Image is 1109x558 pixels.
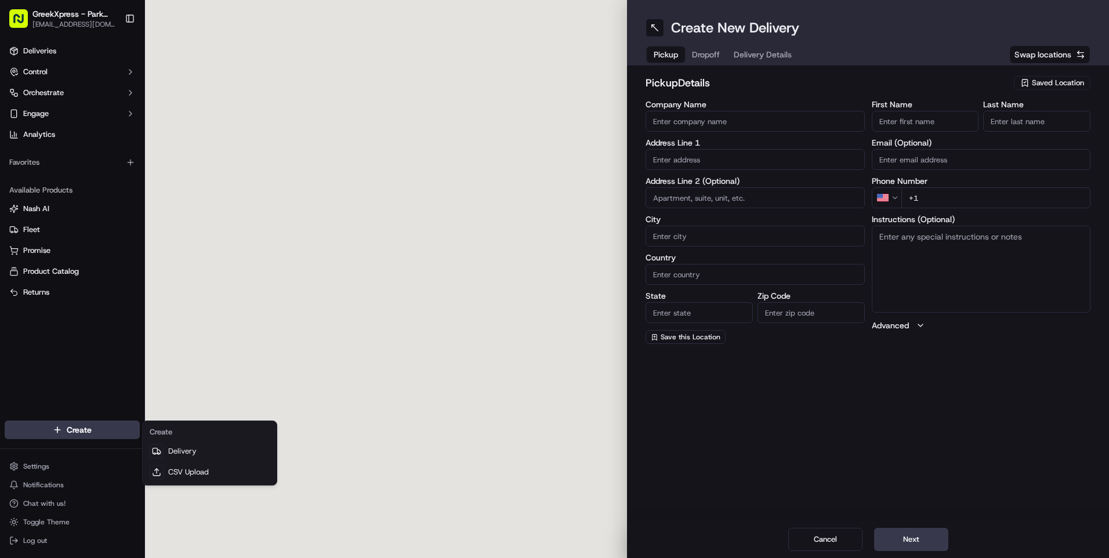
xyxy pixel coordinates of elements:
span: • [96,180,100,189]
input: Enter city [646,226,865,247]
span: GreekXpress - Park Slope [32,8,115,20]
div: 💻 [98,229,107,238]
span: Toggle Theme [23,517,70,527]
button: Cancel [788,528,862,551]
p: Welcome 👋 [12,46,211,65]
label: Email (Optional) [872,139,1091,147]
div: Available Products [5,181,140,200]
a: 💻API Documentation [93,223,191,244]
button: Next [874,528,948,551]
input: Enter phone number [901,187,1091,208]
label: Address Line 1 [646,139,865,147]
h1: Create New Delivery [671,19,799,37]
input: Got a question? Start typing here... [30,75,209,87]
label: Advanced [872,320,909,331]
span: API Documentation [110,228,186,240]
label: Country [646,253,865,262]
span: Deliveries [23,46,56,56]
span: Orchestrate [23,88,64,98]
label: Instructions (Optional) [872,215,1091,223]
label: Zip Code [758,292,865,300]
span: Pickup [654,49,678,60]
span: [PERSON_NAME] [36,180,94,189]
input: Enter state [646,302,753,323]
span: Chat with us! [23,499,66,508]
span: Delivery Details [734,49,792,60]
input: Enter company name [646,111,865,132]
div: Favorites [5,153,140,172]
label: Last Name [983,100,1090,108]
a: 📗Knowledge Base [7,223,93,244]
input: Enter first name [872,111,979,132]
label: Phone Number [872,177,1091,185]
span: Dropoff [692,49,720,60]
span: Swap locations [1014,49,1071,60]
input: Enter address [646,149,865,170]
img: Nash [12,12,35,35]
input: Enter country [646,264,865,285]
input: Apartment, suite, unit, etc. [646,187,865,208]
input: Enter last name [983,111,1090,132]
label: State [646,292,753,300]
div: Start new chat [52,111,190,122]
span: [DATE] [103,180,126,189]
img: Brigitte Vinadas [12,169,30,187]
div: Create [145,423,274,441]
button: See all [180,148,211,162]
a: Powered byPylon [82,256,140,265]
span: Pylon [115,256,140,265]
a: Delivery [145,441,274,462]
label: City [646,215,865,223]
span: Knowledge Base [23,228,89,240]
button: Save this Location [646,330,726,344]
span: Product Catalog [23,266,79,277]
span: Log out [23,536,47,545]
span: Analytics [23,129,55,140]
button: Start new chat [197,114,211,128]
span: Promise [23,245,50,256]
div: Past conversations [12,151,78,160]
span: [EMAIL_ADDRESS][DOMAIN_NAME] [32,20,115,29]
input: Enter zip code [758,302,865,323]
span: Settings [23,462,49,471]
span: Saved Location [1032,78,1084,88]
span: Engage [23,108,49,119]
span: Notifications [23,480,64,490]
span: Save this Location [661,332,720,342]
img: 8016278978528_b943e370aa5ada12b00a_72.png [24,111,45,132]
h2: pickup Details [646,75,1007,91]
div: We're available if you need us! [52,122,160,132]
span: Create [67,424,92,436]
a: CSV Upload [145,462,274,483]
span: Nash AI [23,204,49,214]
input: Enter email address [872,149,1091,170]
button: Advanced [872,320,1091,331]
div: 📗 [12,229,21,238]
img: 1736555255976-a54dd68f-1ca7-489b-9aae-adbdc363a1c4 [23,180,32,190]
label: Company Name [646,100,865,108]
span: Fleet [23,224,40,235]
span: Control [23,67,48,77]
span: Returns [23,287,49,298]
img: 1736555255976-a54dd68f-1ca7-489b-9aae-adbdc363a1c4 [12,111,32,132]
button: Swap locations [1009,45,1090,64]
label: Address Line 2 (Optional) [646,177,865,185]
label: First Name [872,100,979,108]
button: Saved Location [1014,75,1090,91]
